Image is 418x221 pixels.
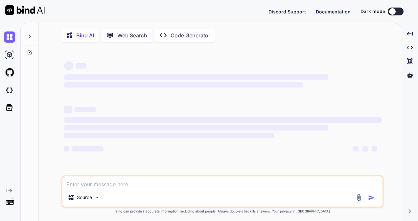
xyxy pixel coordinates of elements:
img: ai-studio [4,49,15,60]
span: ‌ [362,146,368,151]
span: ‌ [64,146,69,151]
button: Documentation [316,8,351,15]
span: ‌ [64,133,274,138]
span: Documentation [316,9,351,14]
span: ‌ [75,107,96,112]
img: Bind AI [5,5,45,15]
span: ‌ [76,63,86,69]
span: ‌ [72,146,104,151]
p: Bind can provide inaccurate information, including about people. Always double-check its answers.... [61,209,383,214]
img: icon [368,194,375,201]
span: ‌ [64,125,328,131]
img: attachment [355,194,363,201]
span: Discord Support [268,9,306,14]
span: ‌ [64,61,73,70]
span: ‌ [64,117,382,123]
p: Bind AI [76,31,94,39]
img: githubLight [4,67,15,78]
span: ‌ [353,146,359,151]
span: ‌ [372,146,377,151]
p: Code Generator [171,31,210,39]
button: Discord Support [268,8,306,15]
p: Source [77,194,92,201]
img: chat [4,31,15,43]
p: Web Search [117,31,147,39]
span: ‌ [64,106,72,113]
span: ‌ [64,74,328,80]
img: darkCloudIdeIcon [4,85,15,96]
span: Dark mode [360,8,385,15]
img: Pick Models [94,195,100,200]
span: ‌ [64,82,303,88]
